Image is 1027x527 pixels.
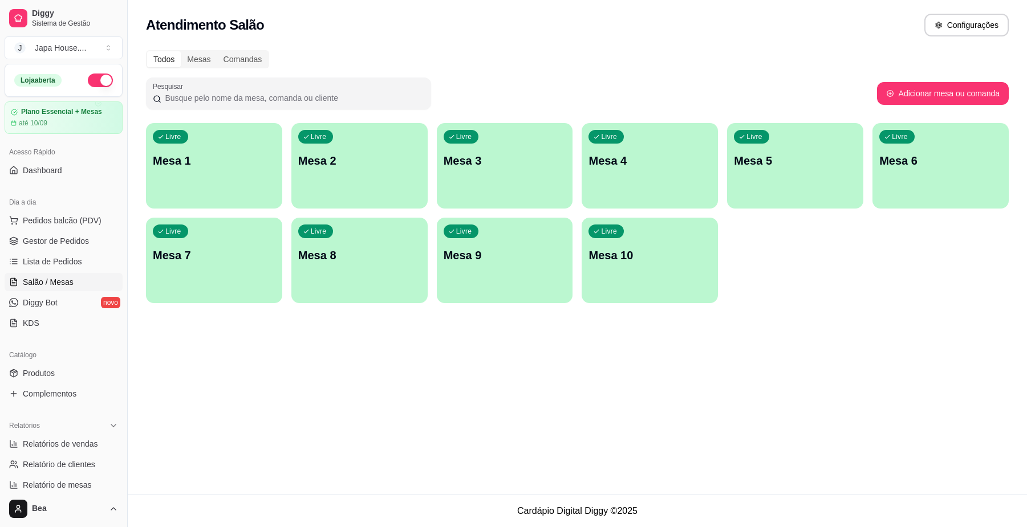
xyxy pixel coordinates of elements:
span: Salão / Mesas [23,276,74,288]
p: Livre [892,132,908,141]
button: Adicionar mesa ou comanda [877,82,1009,105]
button: LivreMesa 9 [437,218,573,303]
span: Sistema de Gestão [32,19,118,28]
span: Bea [32,504,104,514]
div: Mesas [181,51,217,67]
button: Select a team [5,36,123,59]
p: Livre [601,227,617,236]
p: Livre [311,227,327,236]
p: Mesa 7 [153,247,275,263]
span: Diggy [32,9,118,19]
a: DiggySistema de Gestão [5,5,123,32]
button: LivreMesa 10 [582,218,718,303]
input: Pesquisar [161,92,424,104]
a: KDS [5,314,123,332]
a: Diggy Botnovo [5,293,123,312]
div: Comandas [217,51,269,67]
article: até 10/09 [19,119,47,128]
span: KDS [23,317,39,329]
p: Mesa 8 [298,247,421,263]
button: LivreMesa 3 [437,123,573,209]
a: Relatório de clientes [5,455,123,473]
p: Mesa 3 [444,153,566,169]
div: Dia a dia [5,193,123,211]
p: Livre [456,227,472,236]
p: Mesa 4 [588,153,711,169]
span: J [14,42,26,54]
p: Mesa 9 [444,247,566,263]
span: Gestor de Pedidos [23,235,89,247]
a: Salão / Mesas [5,273,123,291]
button: Pedidos balcão (PDV) [5,211,123,230]
p: Livre [746,132,762,141]
p: Livre [601,132,617,141]
button: LivreMesa 8 [291,218,428,303]
span: Complementos [23,388,76,399]
span: Produtos [23,367,55,379]
p: Livre [311,132,327,141]
p: Livre [456,132,472,141]
button: LivreMesa 5 [727,123,863,209]
a: Relatório de mesas [5,476,123,494]
button: LivreMesa 4 [582,123,718,209]
a: Lista de Pedidos [5,252,123,271]
span: Relatório de mesas [23,479,92,491]
a: Complementos [5,385,123,403]
span: Relatórios de vendas [23,438,98,450]
button: LivreMesa 6 [872,123,1009,209]
p: Mesa 6 [879,153,1002,169]
a: Plano Essencial + Mesasaté 10/09 [5,101,123,134]
button: LivreMesa 7 [146,218,282,303]
span: Diggy Bot [23,297,58,308]
button: Configurações [924,14,1009,36]
button: Bea [5,495,123,522]
h2: Atendimento Salão [146,16,264,34]
button: LivreMesa 1 [146,123,282,209]
div: Acesso Rápido [5,143,123,161]
a: Dashboard [5,161,123,179]
div: Japa House. ... [35,42,86,54]
label: Pesquisar [153,81,187,91]
footer: Cardápio Digital Diggy © 2025 [128,495,1027,527]
a: Relatórios de vendas [5,435,123,453]
div: Todos [147,51,181,67]
span: Relatórios [9,421,40,430]
p: Mesa 1 [153,153,275,169]
span: Lista de Pedidos [23,256,82,267]
p: Livre [165,132,181,141]
a: Produtos [5,364,123,382]
span: Pedidos balcão (PDV) [23,215,102,226]
div: Catálogo [5,346,123,364]
p: Livre [165,227,181,236]
p: Mesa 2 [298,153,421,169]
p: Mesa 5 [734,153,856,169]
span: Dashboard [23,165,62,176]
article: Plano Essencial + Mesas [21,108,102,116]
button: Alterar Status [88,73,113,87]
div: Loja aberta [14,74,62,87]
span: Relatório de clientes [23,459,95,470]
a: Gestor de Pedidos [5,232,123,250]
p: Mesa 10 [588,247,711,263]
button: LivreMesa 2 [291,123,428,209]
